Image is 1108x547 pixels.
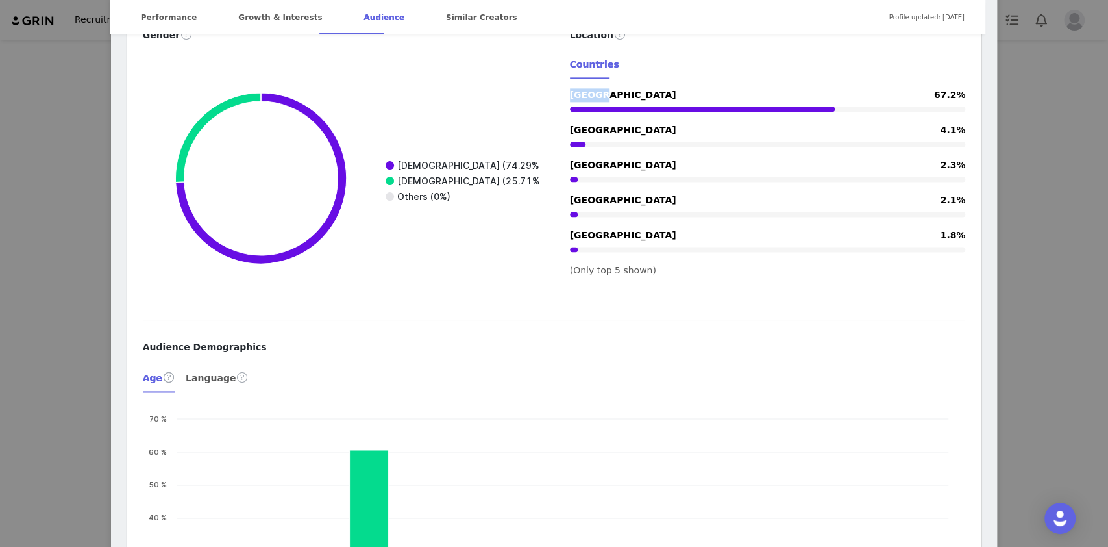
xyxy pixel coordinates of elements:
div: Language [186,362,249,393]
div: Audience Demographics [143,340,966,354]
span: [GEOGRAPHIC_DATA] [570,160,676,170]
span: [GEOGRAPHIC_DATA] [570,195,676,205]
span: (Only top 5 shown) [570,265,656,275]
span: 4.1% [940,123,965,137]
text: 70 % [149,414,167,424]
text: [DEMOGRAPHIC_DATA] (25.71%) [397,175,543,186]
text: [DEMOGRAPHIC_DATA] (74.29%) [397,160,543,171]
text: Others (0%) [397,191,450,202]
text: 50 % [149,480,167,489]
span: 2.3% [940,159,965,172]
span: [GEOGRAPHIC_DATA] [570,125,676,135]
div: Countries [570,50,619,79]
text: 60 % [149,448,167,457]
span: 1.8% [940,229,965,242]
div: Open Intercom Messenger [1044,503,1076,534]
div: Age [143,362,175,393]
body: Rich Text Area. Press ALT-0 for help. [10,10,533,25]
text: 40 % [149,513,167,522]
span: [GEOGRAPHIC_DATA] [570,90,676,100]
span: 67.2% [934,88,966,102]
span: [GEOGRAPHIC_DATA] [570,230,676,240]
span: 2.1% [940,194,965,207]
span: Profile updated: [DATE] [889,3,964,32]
